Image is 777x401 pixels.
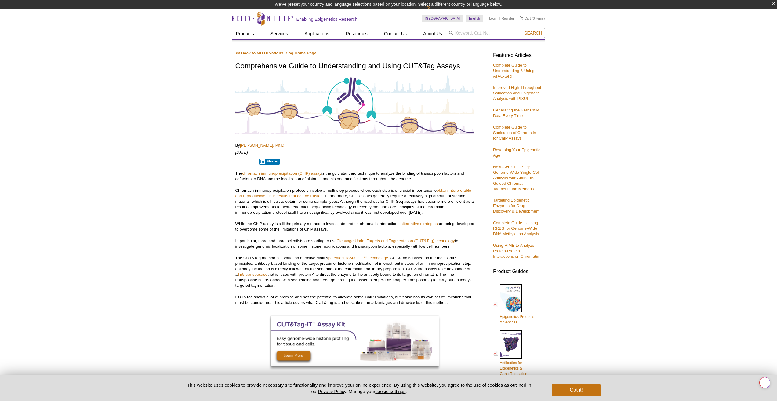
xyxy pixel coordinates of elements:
[235,238,474,249] p: In particular, more and more scientists are starting to use to investigate genomic localization o...
[235,150,248,155] em: [DATE]
[235,221,474,232] p: While the ChIP assay is still the primary method to investigate protein-chromatin interactions, a...
[271,316,439,366] img: Optimized CUT&Tag-IT Assay Kit
[522,30,544,36] button: Search
[446,28,545,38] input: Keyword, Cat. No.
[235,171,474,182] p: The is the gold standard technique to analyze the binding of transcription factors and cofactors ...
[238,272,267,277] a: Tn5 transposase
[235,62,474,71] h1: Comprehensive Guide to Understanding and Using CUT&Tag Assays
[235,294,474,305] p: CUT&Tag shows a lot of promise and has the potential to alleviate some ChIP limitations, but it a...
[235,143,474,148] p: By
[328,256,388,260] a: patented TAM-ChIP™ technology
[342,28,371,39] a: Resources
[240,143,285,148] a: [PERSON_NAME], Ph.D.
[301,28,333,39] a: Applications
[267,28,292,39] a: Services
[493,63,535,78] a: Complete Guide to Understanding & Using ATAC-Seq
[493,53,542,58] h3: Featured Articles
[235,158,255,164] iframe: X Post Button
[493,221,539,236] a: Complete Guide to Using RRBS for Genome-Wide DNA Methylation Analysis
[419,28,446,39] a: About Us
[493,330,527,377] a: Antibodies forEpigenetics &Gene Regulation
[422,15,463,22] a: [GEOGRAPHIC_DATA]
[232,28,258,39] a: Products
[493,148,540,158] a: Reversing Your Epigenetic Age
[235,255,474,288] p: The CUT&Tag method is a variation of Active Motif’s . CUT&Tag is based on the main ChIP principle...
[493,85,541,101] a: Improved High-Throughput Sonication and Epigenetic Analysis with PIXUL
[318,389,346,394] a: Privacy Policy
[502,16,514,20] a: Register
[235,75,474,136] img: Antibody-Based Tagmentation Notes
[520,16,531,20] a: Cart
[176,382,542,395] p: This website uses cookies to provide necessary site functionality and improve your online experie...
[493,108,539,118] a: Generating the Best ChIP Data Every Time
[500,330,522,359] img: Abs_epi_2015_cover_web_70x200
[500,361,527,376] span: Antibodies for Epigenetics & Gene Regulation
[242,171,321,176] a: chromatin immunoprecipitation (ChIP) assay
[552,384,601,396] button: Got it!
[499,15,500,22] li: |
[493,284,534,326] a: Epigenetics Products& Services
[493,125,536,140] a: Complete Guide to Sonication of Chromatin for ChIP Assays
[235,51,317,55] a: << Back to MOTIFvations Blog Home Page
[466,15,483,22] a: English
[380,28,410,39] a: Contact Us
[296,16,358,22] h2: Enabling Epigenetics Research
[500,315,534,324] span: Epigenetics Products & Services
[235,188,471,198] a: obtain interpretable and reproducible ChIP results that can be trusted
[520,15,545,22] li: (0 items)
[375,389,405,394] button: cookie settings
[489,16,497,20] a: Login
[500,284,522,312] img: Epi_brochure_140604_cover_web_70x200
[520,16,523,20] img: Your Cart
[259,159,280,165] button: Share
[493,243,539,259] a: Using RIME to Analyze Protein-Protein Interactions on Chromatin
[493,198,539,213] a: Targeting Epigenetic Enzymes for Drug Discovery & Development
[524,31,542,35] span: Search
[427,5,443,19] img: Change Here
[401,221,438,226] a: alternative strategies
[235,188,474,215] p: Chromatin immunoprecipitation protocols involve a multi-step process where each step is of crucia...
[337,239,455,243] a: Cleavage Under Targets and Tagmentation (CUT&Tag) technology
[493,265,542,274] h3: Product Guides
[493,165,539,191] a: Next-Gen ChIP-Seq: Genome-Wide Single-Cell Analysis with Antibody-Guided Chromatin Tagmentation M...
